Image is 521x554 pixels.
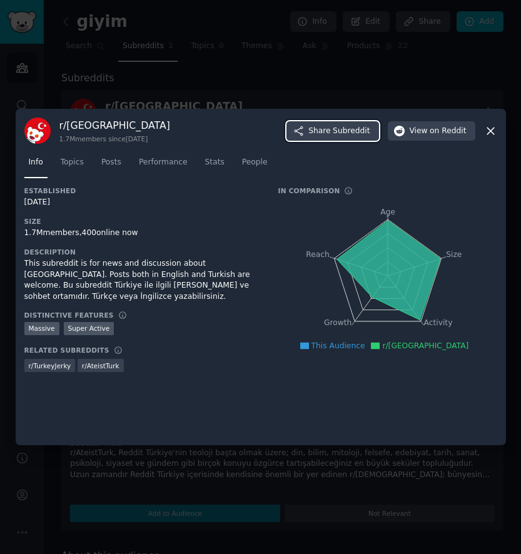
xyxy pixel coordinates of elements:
[29,157,43,168] span: Info
[61,157,84,168] span: Topics
[24,217,261,226] h3: Size
[324,319,352,328] tspan: Growth
[29,361,71,370] span: r/ TurkeyJerky
[82,361,119,370] span: r/ AteistTurk
[242,157,268,168] span: People
[24,197,261,208] div: [DATE]
[24,322,59,335] div: Massive
[56,153,88,178] a: Topics
[380,208,395,216] tspan: Age
[238,153,272,178] a: People
[139,157,188,168] span: Performance
[24,118,51,144] img: Turkey
[382,341,468,350] span: r/[GEOGRAPHIC_DATA]
[24,153,48,178] a: Info
[286,121,378,141] button: ShareSubreddit
[201,153,229,178] a: Stats
[24,248,261,256] h3: Description
[24,228,261,239] div: 1.7M members, 400 online now
[278,186,340,195] h3: In Comparison
[410,126,467,137] span: View
[101,157,121,168] span: Posts
[311,341,365,350] span: This Audience
[24,258,261,302] div: This subreddit is for news and discussion about [GEOGRAPHIC_DATA]. Posts both in English and Turk...
[97,153,126,178] a: Posts
[306,250,330,259] tspan: Reach
[24,186,261,195] h3: Established
[64,322,114,335] div: Super Active
[446,250,462,259] tspan: Size
[24,311,114,320] h3: Distinctive Features
[205,157,225,168] span: Stats
[24,346,109,355] h3: Related Subreddits
[59,134,170,143] div: 1.7M members since [DATE]
[430,126,466,137] span: on Reddit
[134,153,192,178] a: Performance
[333,126,370,137] span: Subreddit
[388,121,475,141] button: Viewon Reddit
[423,319,452,328] tspan: Activity
[308,126,370,137] span: Share
[59,119,170,132] h3: r/ [GEOGRAPHIC_DATA]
